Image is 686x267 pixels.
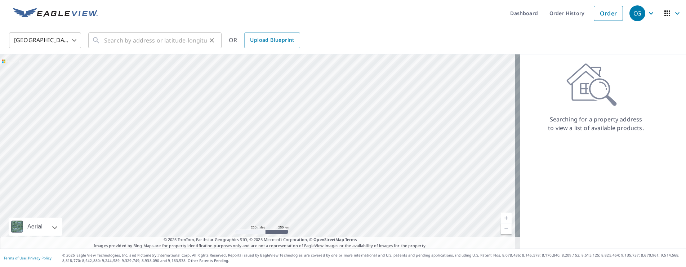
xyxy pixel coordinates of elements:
img: EV Logo [13,8,98,19]
a: Order [594,6,623,21]
p: Searching for a property address to view a list of available products. [548,115,644,132]
span: Upload Blueprint [250,36,294,45]
p: | [4,256,52,260]
a: OpenStreetMap [313,237,344,242]
span: © 2025 TomTom, Earthstar Geographics SIO, © 2025 Microsoft Corporation, © [164,237,357,243]
a: Upload Blueprint [244,32,300,48]
a: Privacy Policy [28,255,52,261]
a: Terms of Use [4,255,26,261]
div: Aerial [9,218,62,236]
div: [GEOGRAPHIC_DATA] [9,30,81,50]
input: Search by address or latitude-longitude [104,30,207,50]
a: Current Level 5, Zoom Out [501,223,512,234]
a: Current Level 5, Zoom In [501,213,512,223]
div: OR [229,32,300,48]
a: Terms [345,237,357,242]
button: Clear [207,35,217,45]
div: CG [629,5,645,21]
div: Aerial [25,218,45,236]
p: © 2025 Eagle View Technologies, Inc. and Pictometry International Corp. All Rights Reserved. Repo... [62,253,682,263]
